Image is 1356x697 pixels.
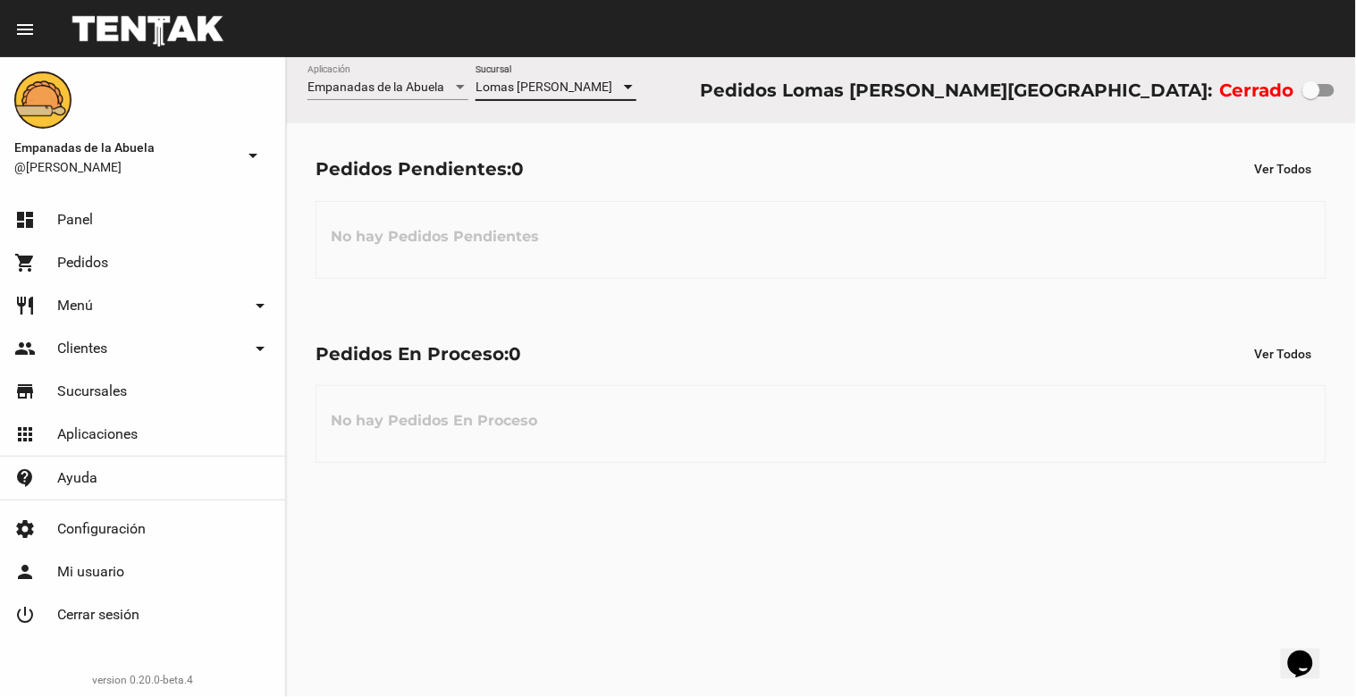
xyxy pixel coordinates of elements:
span: Ayuda [57,469,97,487]
mat-icon: settings [14,518,36,540]
span: @[PERSON_NAME] [14,158,235,176]
mat-icon: contact_support [14,467,36,489]
span: Menú [57,297,93,315]
mat-icon: shopping_cart [14,252,36,273]
span: 0 [509,343,521,365]
div: Pedidos Pendientes: [316,155,524,183]
div: Pedidos En Proceso: [316,340,521,368]
span: Cerrar sesión [57,606,139,624]
label: Cerrado [1220,76,1294,105]
iframe: chat widget [1281,626,1338,679]
mat-icon: dashboard [14,209,36,231]
span: Empanadas de la Abuela [14,137,235,158]
mat-icon: apps [14,424,36,445]
mat-icon: arrow_drop_down [249,338,271,359]
mat-icon: power_settings_new [14,604,36,626]
span: Lomas [PERSON_NAME] [476,80,612,94]
span: Ver Todos [1255,347,1312,361]
span: Ver Todos [1255,162,1312,176]
mat-icon: restaurant [14,295,36,316]
span: Mi usuario [57,563,124,581]
h3: No hay Pedidos En Proceso [316,394,552,448]
img: f0136945-ed32-4f7c-91e3-a375bc4bb2c5.png [14,71,72,129]
mat-icon: people [14,338,36,359]
mat-icon: arrow_drop_down [242,145,264,166]
mat-icon: arrow_drop_down [249,295,271,316]
div: version 0.20.0-beta.4 [14,671,271,689]
span: Configuración [57,520,146,538]
button: Ver Todos [1241,153,1327,185]
span: Empanadas de la Abuela [307,80,444,94]
h3: No hay Pedidos Pendientes [316,210,553,264]
span: Aplicaciones [57,425,138,443]
span: Sucursales [57,382,127,400]
div: Pedidos Lomas [PERSON_NAME][GEOGRAPHIC_DATA]: [700,76,1212,105]
mat-icon: menu [14,19,36,40]
mat-icon: person [14,561,36,583]
button: Ver Todos [1241,338,1327,370]
span: Clientes [57,340,107,357]
mat-icon: store [14,381,36,402]
span: 0 [511,158,524,180]
span: Pedidos [57,254,108,272]
span: Panel [57,211,93,229]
